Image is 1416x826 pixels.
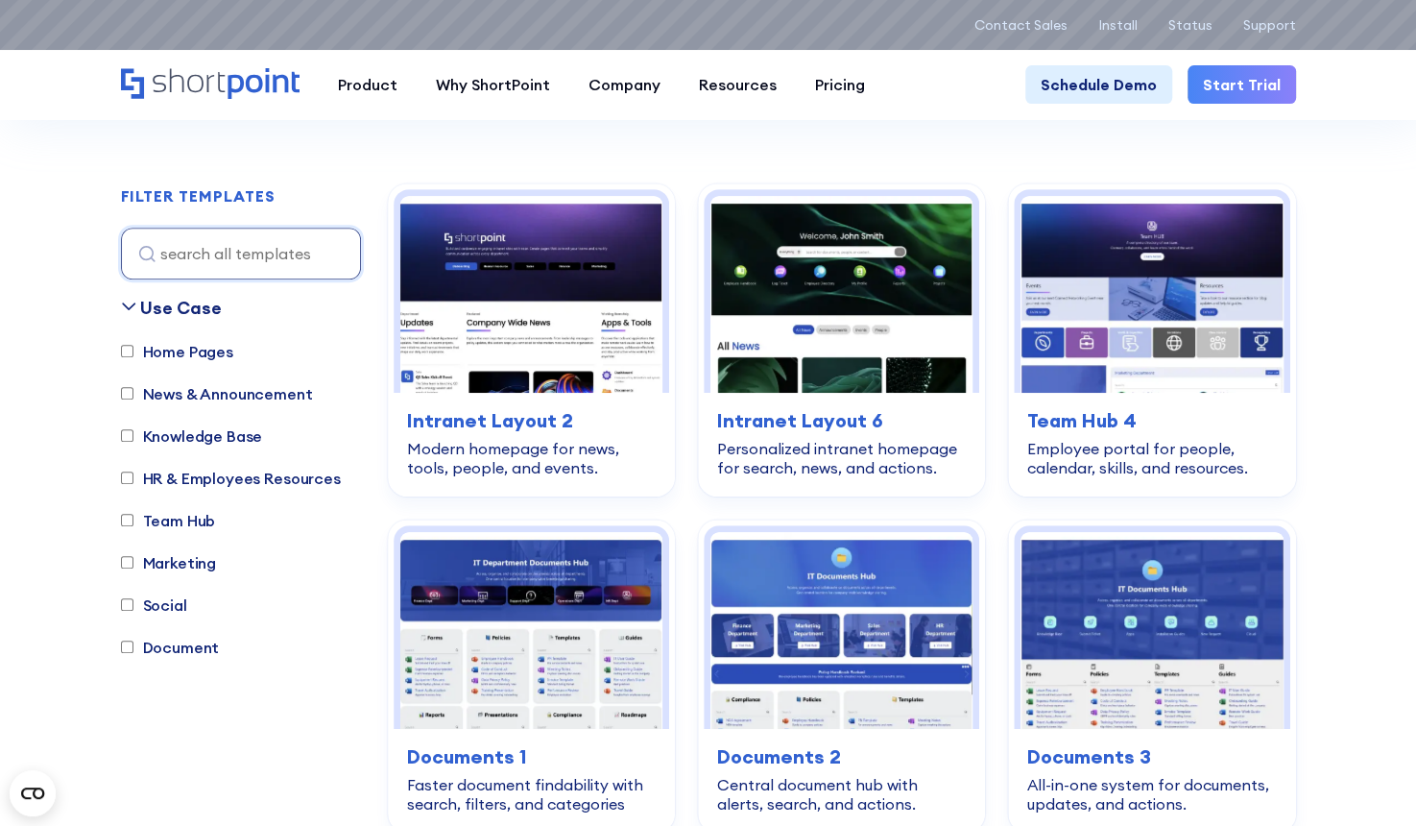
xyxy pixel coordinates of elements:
[10,770,56,816] button: Open CMP widget
[121,472,133,484] input: HR & Employees Resources
[319,65,417,104] a: Product
[717,775,966,814] div: Central document hub with alerts, search, and actions.
[680,65,796,104] a: Resources
[569,65,680,104] a: Company
[1027,439,1276,477] div: Employee portal for people, calendar, skills, and resources.
[710,196,972,393] img: Intranet Layout 6 – SharePoint Homepage Design: Personalized intranet homepage for search, news, ...
[400,196,662,393] img: Intranet Layout 2 – SharePoint Homepage Design: Modern homepage for news, tools, people, and events.
[699,73,777,96] div: Resources
[121,594,187,617] label: Social
[1025,65,1172,104] a: Schedule Demo
[1188,65,1296,104] a: Start Trial
[815,73,865,96] div: Pricing
[1098,17,1138,33] a: Install
[400,532,662,729] img: Documents 1 – SharePoint Document Library Template: Faster document findability with search, filt...
[1020,196,1283,393] img: Team Hub 4 – SharePoint Employee Portal Template: Employee portal for people, calendar, skills, a...
[121,387,133,400] input: News & Announcement
[407,742,656,771] h3: Documents 1
[436,73,550,96] div: Why ShortPoint
[121,425,263,448] label: Knowledge Base
[338,73,397,96] div: Product
[121,598,133,611] input: Social
[588,73,660,96] div: Company
[140,295,222,321] div: Use Case
[796,65,884,104] a: Pricing
[974,17,1068,33] a: Contact Sales
[121,636,220,659] label: Document
[1020,532,1283,729] img: Documents 3 – Document Management System Template: All-in-one system for documents, updates, and ...
[407,775,656,814] div: Faster document findability with search, filters, and categories
[1027,775,1276,814] div: All-in-one system for documents, updates, and actions.
[121,641,133,653] input: Document
[710,532,972,729] img: Documents 2 – Document Management Template: Central document hub with alerts, search, and actions.
[121,556,133,569] input: Marketing
[698,183,985,497] a: Intranet Layout 6 – SharePoint Homepage Design: Personalized intranet homepage for search, news, ...
[121,68,300,101] a: Home
[407,439,656,477] div: Modern homepage for news, tools, people, and events.
[388,183,675,497] a: Intranet Layout 2 – SharePoint Homepage Design: Modern homepage for news, tools, people, and even...
[417,65,569,104] a: Why ShortPoint
[121,188,276,204] div: FILTER TEMPLATES
[121,340,233,363] label: Home Pages
[717,439,966,477] div: Personalized intranet homepage for search, news, and actions.
[1027,406,1276,435] h3: Team Hub 4
[121,467,341,490] label: HR & Employees Resources
[121,228,361,279] input: search all templates
[1008,183,1295,497] a: Team Hub 4 – SharePoint Employee Portal Template: Employee portal for people, calendar, skills, a...
[121,551,217,574] label: Marketing
[1027,742,1276,771] h3: Documents 3
[407,406,656,435] h3: Intranet Layout 2
[717,406,966,435] h3: Intranet Layout 6
[1168,17,1212,33] a: Status
[121,345,133,357] input: Home Pages
[121,429,133,442] input: Knowledge Base
[121,514,133,526] input: Team Hub
[121,382,313,405] label: News & Announcement
[1070,603,1416,826] iframe: Chat Widget
[1243,17,1296,33] a: Support
[717,742,966,771] h3: Documents 2
[121,509,216,532] label: Team Hub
